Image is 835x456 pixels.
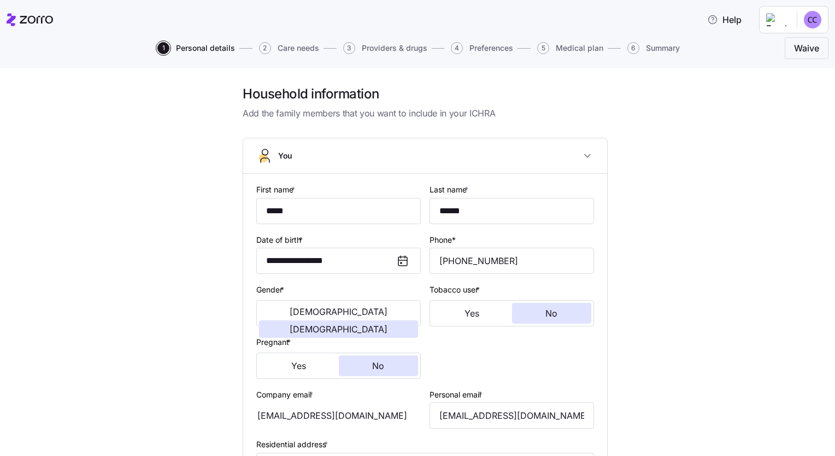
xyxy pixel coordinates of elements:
[785,37,828,59] button: Waive
[278,150,292,161] span: You
[343,42,355,54] span: 3
[707,13,742,26] span: Help
[430,248,594,274] input: Phone
[469,44,513,52] span: Preferences
[256,439,330,451] label: Residential address
[343,42,427,54] button: 3Providers & drugs
[256,389,315,401] label: Company email
[291,361,306,370] span: Yes
[256,284,286,296] label: Gender
[698,9,750,31] button: Help
[451,42,463,54] span: 4
[256,184,297,196] label: First name
[290,307,387,316] span: [DEMOGRAPHIC_DATA]
[259,42,319,54] button: 2Care needs
[537,42,603,54] button: 5Medical plan
[545,309,557,318] span: No
[430,184,471,196] label: Last name
[290,325,387,334] span: [DEMOGRAPHIC_DATA]
[556,44,603,52] span: Medical plan
[646,44,680,52] span: Summary
[157,42,169,54] span: 1
[372,361,384,370] span: No
[157,42,235,54] button: 1Personal details
[430,402,594,429] input: Email
[243,85,608,102] h1: Household information
[278,44,319,52] span: Care needs
[176,44,235,52] span: Personal details
[256,234,305,246] label: Date of birth
[804,11,821,28] img: 319c023e976fa9edc581779015ba1632
[362,44,427,52] span: Providers & drugs
[627,42,639,54] span: 6
[259,42,271,54] span: 2
[766,13,788,26] img: Employer logo
[256,336,293,348] label: Pregnant
[794,42,819,55] span: Waive
[243,138,607,174] button: You
[537,42,549,54] span: 5
[451,42,513,54] button: 4Preferences
[430,389,485,401] label: Personal email
[430,234,456,246] label: Phone*
[243,107,608,120] span: Add the family members that you want to include in your ICHRA
[155,42,235,54] a: 1Personal details
[464,309,479,318] span: Yes
[627,42,680,54] button: 6Summary
[430,284,482,296] label: Tobacco user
